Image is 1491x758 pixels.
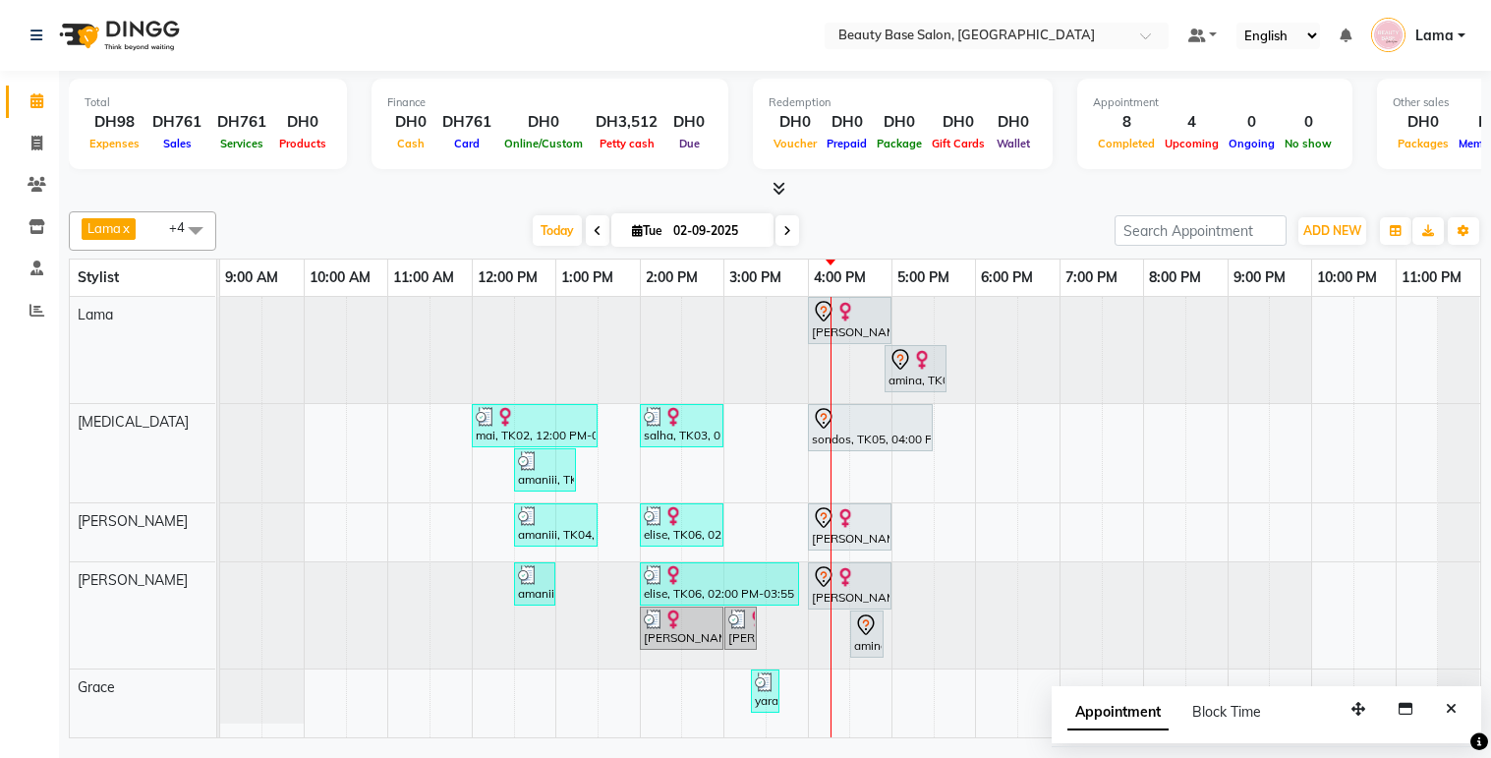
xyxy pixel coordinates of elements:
[822,137,872,150] span: Prepaid
[305,263,375,292] a: 10:00 AM
[158,137,197,150] span: Sales
[387,111,434,134] div: DH0
[392,137,430,150] span: Cash
[810,565,889,607] div: [PERSON_NAME], TK01, 04:00 PM-05:00 PM, Spa Pedicure
[78,268,119,286] span: Stylist
[85,137,144,150] span: Expenses
[872,111,927,134] div: DH0
[992,137,1035,150] span: Wallet
[665,111,713,134] div: DH0
[872,137,927,150] span: Package
[642,506,721,544] div: elise, TK06, 02:00 PM-03:00 PM, Spa Manicure
[642,610,721,647] div: [PERSON_NAME], TK06, 02:00 PM-03:00 PM, Gelish Pedicure
[1397,263,1466,292] a: 11:00 PM
[724,263,786,292] a: 3:00 PM
[1067,695,1169,730] span: Appointment
[78,571,188,589] span: [PERSON_NAME]
[449,137,485,150] span: Card
[1160,137,1224,150] span: Upcoming
[1093,94,1337,111] div: Appointment
[810,300,889,341] div: [PERSON_NAME], TK01, 04:00 PM-05:00 PM, Roots
[85,94,331,111] div: Total
[1229,263,1290,292] a: 9:00 PM
[1393,137,1454,150] span: Packages
[499,137,588,150] span: Online/Custom
[976,263,1038,292] a: 6:00 PM
[516,451,574,489] div: amaniii, TK04, 12:30 PM-01:15 PM, Blowdry classic
[78,306,113,323] span: Lama
[78,413,189,431] span: [MEDICAL_DATA]
[78,678,115,696] span: Grace
[1061,263,1122,292] a: 7:00 PM
[1224,111,1280,134] div: 0
[595,137,659,150] span: Petty cash
[78,512,188,530] span: [PERSON_NAME]
[1160,111,1224,134] div: 4
[927,137,990,150] span: Gift Cards
[1144,263,1206,292] a: 8:00 PM
[516,565,553,603] div: amaniii, TK04, 12:30 PM-01:00 PM, normal color
[1093,111,1160,134] div: 8
[387,94,713,111] div: Finance
[274,137,331,150] span: Products
[516,506,596,544] div: amaniii, TK04, 12:30 PM-01:30 PM, Spa Manicure
[769,94,1037,111] div: Redemption
[641,263,703,292] a: 2:00 PM
[627,223,667,238] span: Tue
[274,111,331,134] div: DH0
[473,263,543,292] a: 12:00 PM
[809,263,871,292] a: 4:00 PM
[169,219,200,235] span: +4
[588,111,665,134] div: DH3,512
[474,407,596,444] div: mai, TK02, 12:00 PM-01:30 PM, Blowdry Wavy
[434,111,499,134] div: DH761
[810,506,889,548] div: [PERSON_NAME], TK01, 04:00 PM-05:00 PM, Spa Manicure
[1280,111,1337,134] div: 0
[209,111,274,134] div: DH761
[1298,217,1366,245] button: ADD NEW
[810,407,931,448] div: sondos, TK05, 04:00 PM-05:30 PM, Blowdry Wavy
[990,111,1037,134] div: DH0
[642,565,797,603] div: elise, TK06, 02:00 PM-03:55 PM, Spa Pedicure,Gelish Removal,Foot massage
[726,610,755,647] div: [PERSON_NAME], TK06, 03:00 PM-03:25 PM, gel nail fix
[769,137,822,150] span: Voucher
[1437,694,1465,725] button: Close
[121,220,130,236] a: x
[50,8,185,63] img: logo
[753,672,777,710] div: yara, TK07, 03:20 PM-03:40 PM, eyebrow
[1303,223,1361,238] span: ADD NEW
[852,613,882,655] div: amina, TK08, 04:30 PM-04:55 PM, gelish color
[85,111,144,134] div: DH98
[822,111,872,134] div: DH0
[892,263,954,292] a: 5:00 PM
[1312,263,1382,292] a: 10:00 PM
[220,263,283,292] a: 9:00 AM
[667,216,766,246] input: 2025-09-02
[1192,703,1261,721] span: Block Time
[499,111,588,134] div: DH0
[769,111,822,134] div: DH0
[388,263,459,292] a: 11:00 AM
[1093,137,1160,150] span: Completed
[144,111,209,134] div: DH761
[674,137,705,150] span: Due
[887,348,945,389] div: amina, TK08, 04:55 PM-05:40 PM, Blowdry classic
[1280,137,1337,150] span: No show
[1415,26,1454,46] span: Lama
[533,215,582,246] span: Today
[87,220,121,236] span: Lama
[556,263,618,292] a: 1:00 PM
[642,407,721,444] div: salha, TK03, 02:00 PM-03:00 PM, Blowdry Wavy
[1115,215,1287,246] input: Search Appointment
[1224,137,1280,150] span: Ongoing
[927,111,990,134] div: DH0
[1371,18,1405,52] img: Lama
[1393,111,1454,134] div: DH0
[215,137,268,150] span: Services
